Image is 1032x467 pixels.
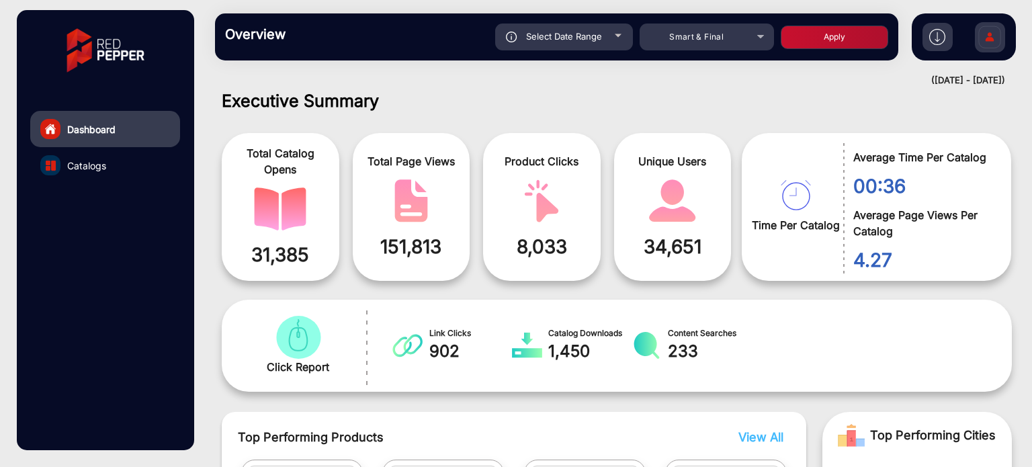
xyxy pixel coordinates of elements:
button: View All [735,428,780,446]
span: Top Performing Products [238,428,657,446]
span: Click Report [267,359,329,375]
span: View All [738,430,783,444]
img: home [44,123,56,135]
span: Content Searches [668,327,751,339]
img: catalog [632,332,662,359]
span: Average Page Views Per Catalog [853,207,991,239]
span: 31,385 [232,241,329,269]
span: 00:36 [853,172,991,200]
span: Total Page Views [363,153,460,169]
img: h2download.svg [929,29,945,45]
span: Link Clicks [429,327,513,339]
span: Catalog Downloads [548,327,632,339]
img: catalog [781,180,811,210]
img: catalog [646,179,699,222]
img: catalog [385,179,437,222]
a: Dashboard [30,111,180,147]
span: 902 [429,339,513,364]
span: 4.27 [853,246,991,274]
span: Total Catalog Opens [232,145,329,177]
img: Sign%20Up.svg [976,15,1004,62]
h1: Executive Summary [222,91,1012,111]
span: 233 [668,339,751,364]
span: Catalogs [67,159,106,173]
img: Rank image [838,422,865,449]
a: Catalogs [30,147,180,183]
img: icon [506,32,517,42]
span: Select Date Range [526,31,602,42]
span: Average Time Per Catalog [853,149,991,165]
span: 8,033 [493,232,591,261]
span: Smart & Final [669,32,724,42]
img: catalog [392,332,423,359]
span: Unique Users [624,153,722,169]
span: Dashboard [67,122,116,136]
span: 151,813 [363,232,460,261]
img: catalog [46,161,56,171]
img: vmg-logo [57,17,154,84]
img: catalog [512,332,542,359]
img: catalog [515,179,568,222]
span: Top Performing Cities [870,422,996,449]
img: catalog [272,316,325,359]
div: ([DATE] - [DATE]) [202,74,1005,87]
span: 1,450 [548,339,632,364]
span: 34,651 [624,232,722,261]
img: catalog [254,187,306,230]
h3: Overview [225,26,413,42]
button: Apply [781,26,888,49]
span: Product Clicks [493,153,591,169]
